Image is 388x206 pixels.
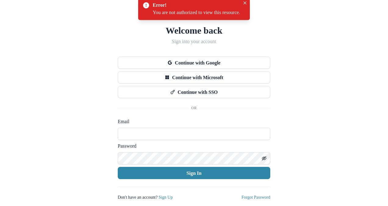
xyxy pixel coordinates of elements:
button: Continue with Google [118,57,270,69]
div: Error! [145,2,245,9]
h1: Welcome back [118,25,270,36]
p: Don't have an account? [118,194,186,200]
button: Toggle password visibility [259,153,269,163]
label: Email [118,118,267,125]
label: Password [118,142,267,150]
div: You are not authorized to view this resource. [145,9,248,16]
h2: Sign into your account [118,39,270,44]
button: Continue with SSO [118,86,270,98]
button: Sign In [118,167,270,179]
button: Continue with Microsoft [118,71,270,83]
